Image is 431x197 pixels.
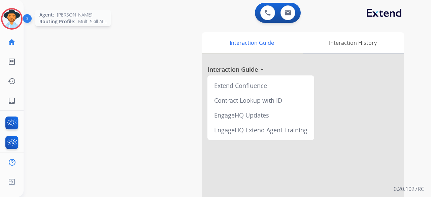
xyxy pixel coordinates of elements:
[210,123,311,137] div: EngageHQ Extend Agent Training
[8,77,16,85] mat-icon: history
[8,58,16,66] mat-icon: list_alt
[2,9,21,28] img: avatar
[210,108,311,123] div: EngageHQ Updates
[8,38,16,46] mat-icon: home
[202,32,301,53] div: Interaction Guide
[57,11,92,18] span: [PERSON_NAME]
[210,93,311,108] div: Contract Lookup with ID
[301,32,404,53] div: Interaction History
[210,78,311,93] div: Extend Confluence
[39,11,54,18] span: Agent:
[39,18,75,25] span: Routing Profile:
[394,185,424,193] p: 0.20.1027RC
[8,97,16,105] mat-icon: inbox
[78,18,107,25] span: Multi Skill ALL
